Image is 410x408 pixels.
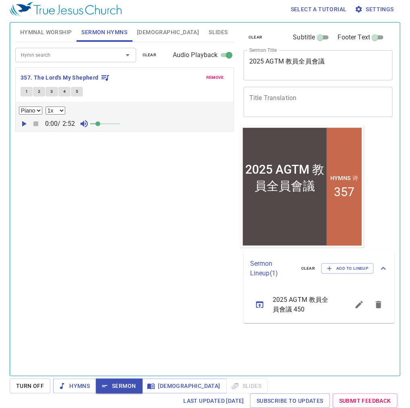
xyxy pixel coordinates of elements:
[288,2,350,17] button: Select a tutorial
[273,295,330,314] span: 2025 AGTM 教員全員會議 450
[356,4,394,14] span: Settings
[46,107,65,115] select: Playback Rate
[248,34,263,41] span: clear
[327,265,369,272] span: Add to Lineup
[183,396,244,406] span: Last updated [DATE]
[102,381,136,391] span: Sermon
[321,263,374,274] button: Add to Lineup
[244,33,267,42] button: clear
[201,73,229,82] button: remove
[338,33,371,42] span: Footer Text
[240,125,364,248] iframe: from-child
[50,88,53,95] span: 3
[149,381,220,391] span: [DEMOGRAPHIC_DATA]
[209,27,228,37] span: Slides
[71,87,83,96] button: 5
[293,33,315,42] span: Subtitle
[38,88,40,95] span: 2
[21,87,33,96] button: 1
[25,88,28,95] span: 1
[20,27,72,37] span: Hymnal Worship
[138,50,162,60] button: clear
[244,286,395,323] ul: sermon lineup list
[244,251,395,286] div: Sermon Lineup(1)clearAdd to Lineup
[291,4,347,14] span: Select a tutorial
[81,27,127,37] span: Sermon Hymns
[16,381,44,391] span: Turn Off
[42,119,79,129] p: 0:00 / 2:52
[46,87,58,96] button: 3
[53,379,96,394] button: Hymns
[60,381,90,391] span: Hymns
[33,87,45,96] button: 2
[296,264,320,273] button: clear
[10,2,122,16] img: True Jesus Church
[339,396,391,406] span: Submit Feedback
[250,259,295,278] p: Sermon Lineup ( 1 )
[19,107,42,115] select: Select Track
[76,88,78,95] span: 5
[301,265,315,272] span: clear
[58,87,70,96] button: 4
[206,74,224,81] span: remove
[10,379,50,394] button: Turn Off
[96,379,142,394] button: Sermon
[21,73,110,83] button: 357. The Lord's My Shepherd
[249,57,387,73] textarea: 2025 AGTM 教員全員會議
[63,88,66,95] span: 4
[173,50,218,60] span: Audio Playback
[143,51,157,59] span: clear
[21,73,99,83] b: 357. The Lord's My Shepherd
[122,49,133,61] button: Open
[137,27,199,37] span: [DEMOGRAPHIC_DATA]
[353,2,397,17] button: Settings
[257,396,323,406] span: Subscribe to Updates
[142,379,227,394] button: [DEMOGRAPHIC_DATA]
